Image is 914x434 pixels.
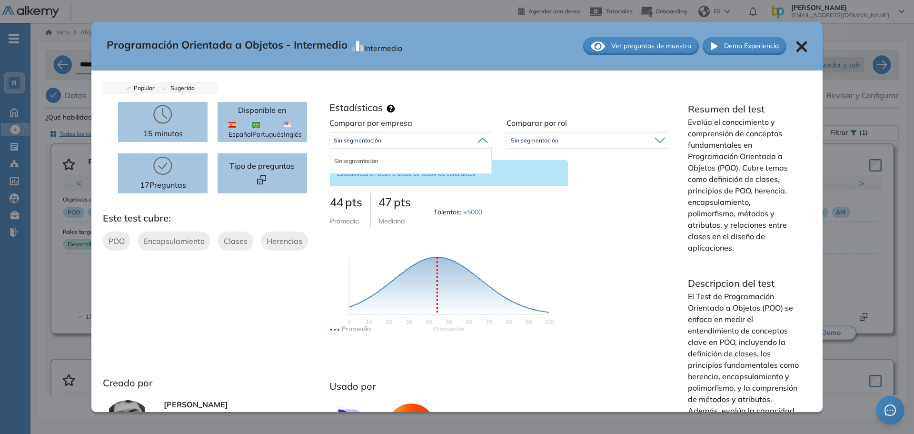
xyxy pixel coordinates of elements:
span: Herencias [267,235,302,247]
text: 100 [544,318,554,325]
span: pts [345,195,362,209]
span: Popular [130,84,155,91]
span: Comparar por empresa [329,118,412,128]
text: 50 [446,318,452,325]
img: BRA [252,122,260,128]
img: Format test logo [257,175,266,184]
span: Sugerido [167,84,195,91]
span: Español [228,120,252,140]
span: Tipo de preguntas [229,160,295,172]
span: pts [394,195,411,209]
text: 30 [406,318,412,325]
p: 15 minutos [143,128,183,139]
span: Sin segmentación [334,137,381,144]
span: POO [109,235,125,247]
text: 80 [506,318,512,325]
p: Evalúa el conocimiento y comprensión de conceptos fundamentales en Programación Orientada a Objet... [688,116,800,253]
span: Talentos : [434,207,484,217]
span: Sin segmentación [511,137,558,144]
span: +5000 [463,208,482,216]
p: 44 [330,193,362,211]
h3: Creado por [103,377,322,389]
text: Promedio [342,324,371,333]
span: Portugués [252,120,284,140]
div: Intermedio [364,39,402,54]
span: Encapsulamiento [144,235,205,247]
p: Descripcion del test [688,276,800,291]
p: 17 Preguntas [140,179,186,191]
h3: Estadísticas [329,102,383,113]
span: Ver preguntas de muestra [611,41,691,51]
span: message [884,404,896,416]
text: 60 [466,318,472,325]
text: Scores [434,325,464,333]
span: Demo Experiencia [724,41,779,51]
text: 90 [526,318,532,325]
img: ESP [228,122,236,128]
span: Programación Orientada a Objetos - Intermedio [107,37,348,55]
span: Mediana [378,217,405,225]
p: Resumen del test [688,102,800,116]
text: 10 [366,318,372,325]
span: Clases [224,235,248,247]
li: Sin segmentación [334,156,378,166]
p: 47 [378,193,411,211]
span: Comparar por rol [507,118,567,128]
img: USA [284,122,291,128]
text: 70 [486,318,492,325]
h3: Este test cubre: [103,212,322,224]
h3: [PERSON_NAME] [164,400,322,409]
text: 0 [347,318,350,325]
span: Inglés [284,120,302,140]
p: Disponible en [238,104,286,116]
span: Promedio [330,217,359,225]
h3: Usado por [329,381,669,392]
text: 40 [426,318,432,325]
text: 20 [386,318,392,325]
